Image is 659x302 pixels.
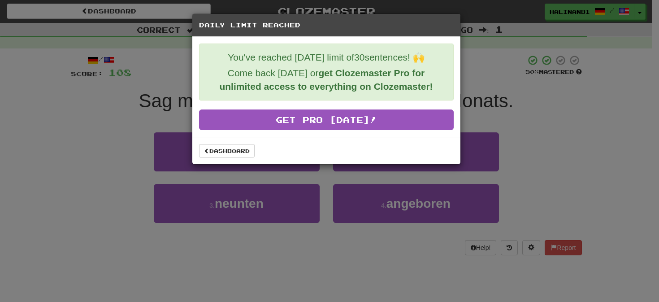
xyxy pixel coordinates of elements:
p: You've reached [DATE] limit of 30 sentences! 🙌 [206,51,447,64]
strong: get Clozemaster Pro for unlimited access to everything on Clozemaster! [219,68,433,92]
p: Come back [DATE] or [206,66,447,93]
a: Get Pro [DATE]! [199,109,454,130]
a: Dashboard [199,144,255,158]
h5: Daily Limit Reached [199,21,454,30]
